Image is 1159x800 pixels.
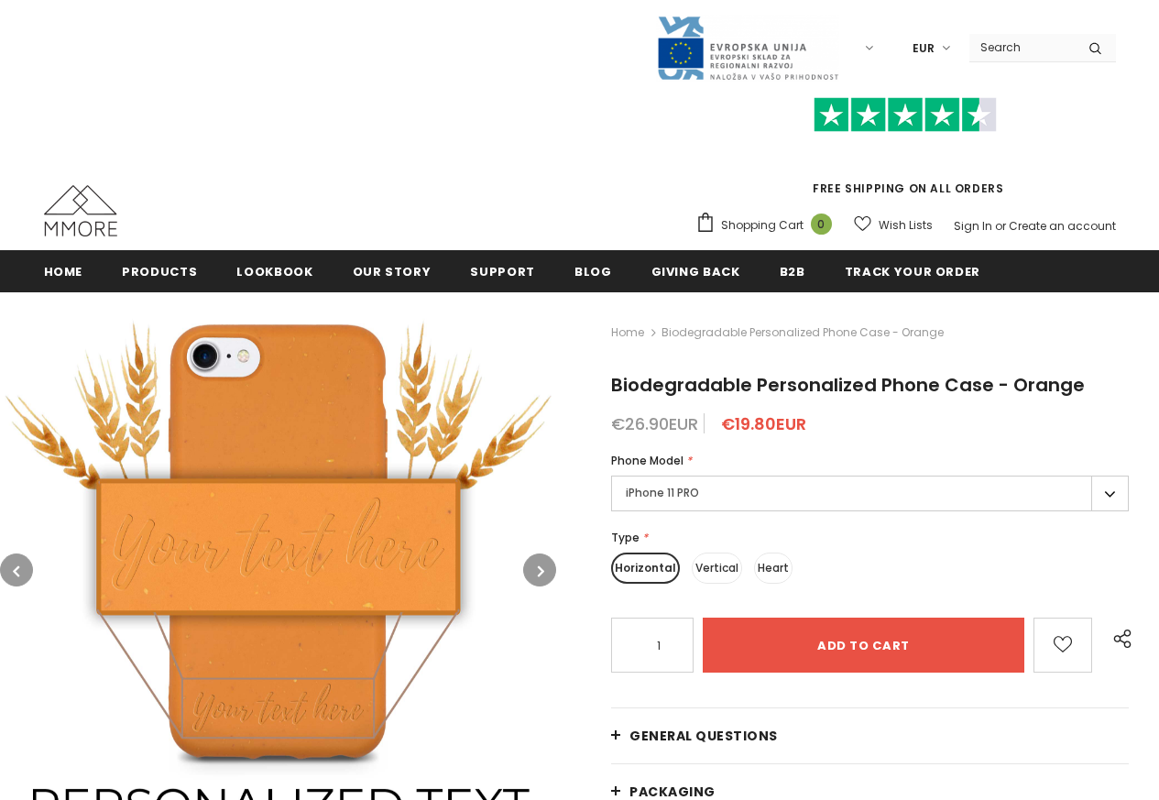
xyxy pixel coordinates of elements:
[470,250,535,291] a: support
[611,476,1129,511] label: iPhone 11 PRO
[574,263,612,280] span: Blog
[879,216,933,235] span: Wish Lists
[611,322,644,344] a: Home
[629,727,778,745] span: General Questions
[913,39,935,58] span: EUR
[695,132,1116,180] iframe: Customer reviews powered by Trustpilot
[574,250,612,291] a: Blog
[656,15,839,82] img: Javni Razpis
[44,250,83,291] a: Home
[651,250,740,291] a: Giving back
[236,250,312,291] a: Lookbook
[236,263,312,280] span: Lookbook
[611,372,1085,398] span: Biodegradable Personalized Phone Case - Orange
[703,618,1024,673] input: Add to cart
[662,322,944,344] span: Biodegradable Personalized Phone Case - Orange
[44,263,83,280] span: Home
[780,250,805,291] a: B2B
[1009,218,1116,234] a: Create an account
[811,214,832,235] span: 0
[995,218,1006,234] span: or
[44,185,117,236] img: MMORE Cases
[611,453,683,468] span: Phone Model
[845,263,980,280] span: Track your order
[721,216,804,235] span: Shopping Cart
[122,250,197,291] a: Products
[122,263,197,280] span: Products
[611,708,1129,763] a: General Questions
[954,218,992,234] a: Sign In
[470,263,535,280] span: support
[353,263,432,280] span: Our Story
[721,412,806,435] span: €19.80EUR
[969,34,1075,60] input: Search Site
[695,105,1116,196] span: FREE SHIPPING ON ALL ORDERS
[854,209,933,241] a: Wish Lists
[353,250,432,291] a: Our Story
[814,97,997,133] img: Trust Pilot Stars
[845,250,980,291] a: Track your order
[656,39,839,55] a: Javni Razpis
[611,553,680,584] label: Horizontal
[611,412,698,435] span: €26.90EUR
[651,263,740,280] span: Giving back
[754,553,793,584] label: Heart
[780,263,805,280] span: B2B
[611,530,640,545] span: Type
[692,553,742,584] label: Vertical
[695,212,841,239] a: Shopping Cart 0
